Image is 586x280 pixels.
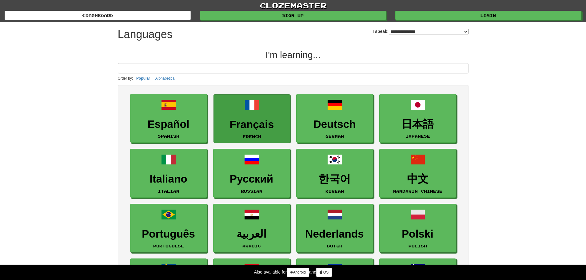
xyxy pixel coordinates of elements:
h3: Português [134,228,204,240]
small: Order by: [118,76,133,81]
h3: العربية [217,228,287,240]
button: Popular [134,75,152,82]
h3: 日本語 [383,118,453,130]
small: Arabic [242,244,261,248]
h3: 한국어 [300,173,370,185]
small: Mandarin Chinese [393,189,442,193]
a: NederlandsDutch [296,204,373,253]
a: ItalianoItalian [130,149,207,198]
a: iOS [316,268,332,277]
small: Italian [158,189,179,193]
h1: Languages [118,28,173,41]
h3: 中文 [383,173,453,185]
h3: Deutsch [300,118,370,130]
a: Sign up [200,11,386,20]
small: French [243,134,261,139]
a: EspañolSpanish [130,94,207,143]
small: Spanish [158,134,179,138]
a: 日本語Japanese [379,94,456,143]
small: German [325,134,344,138]
h2: I'm learning... [118,50,468,60]
small: Japanese [405,134,430,138]
a: FrançaisFrench [213,94,290,143]
a: dashboard [5,11,191,20]
h3: Русский [217,173,287,185]
h3: Italiano [134,173,204,185]
small: Portuguese [153,244,184,248]
a: Login [395,11,581,20]
h3: Polski [383,228,453,240]
a: DeutschGerman [296,94,373,143]
h3: Nederlands [300,228,370,240]
select: I speak: [389,29,468,34]
small: Dutch [327,244,342,248]
a: 中文Mandarin Chinese [379,149,456,198]
label: I speak: [373,28,468,34]
small: Polish [409,244,427,248]
a: PortuguêsPortuguese [130,204,207,253]
a: العربيةArabic [213,204,290,253]
h3: Español [134,118,204,130]
a: 한국어Korean [296,149,373,198]
button: Alphabetical [153,75,177,82]
h3: Français [217,119,287,131]
small: Korean [325,189,344,193]
a: РусскийRussian [213,149,290,198]
small: Russian [241,189,262,193]
a: Android [287,268,309,277]
a: PolskiPolish [379,204,456,253]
